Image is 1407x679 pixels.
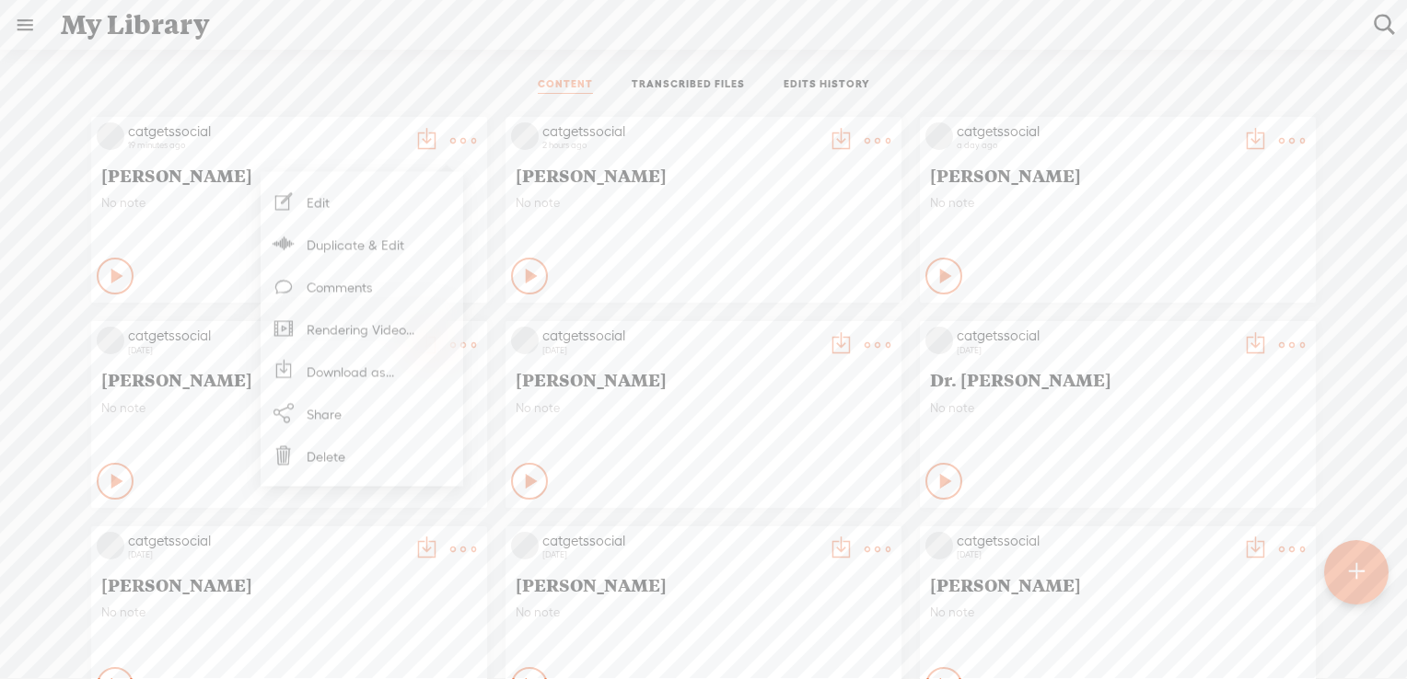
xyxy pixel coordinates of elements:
[128,327,404,345] div: catgetssocial
[270,392,454,434] a: Share
[930,573,1306,595] span: [PERSON_NAME]
[128,140,404,151] div: 19 minutes ago
[511,532,539,559] img: videoLoading.png
[542,122,819,141] div: catgetssocial
[270,265,454,307] a: Comments
[538,77,593,94] a: CONTENT
[542,140,819,151] div: 2 hours ago
[925,327,953,354] img: videoLoading.png
[101,368,477,390] span: [PERSON_NAME]
[516,164,891,186] span: [PERSON_NAME]
[930,195,1306,211] span: No note
[270,223,454,265] a: Duplicate & Edit
[516,368,891,390] span: [PERSON_NAME]
[97,122,124,150] img: videoLoading.png
[101,604,477,620] span: No note
[101,195,477,211] span: No note
[128,549,404,560] div: [DATE]
[97,327,124,354] img: videoLoading.png
[516,604,891,620] span: No note
[270,180,454,223] a: Edit
[925,122,953,150] img: videoLoading.png
[957,345,1233,356] div: [DATE]
[930,604,1306,620] span: No note
[516,573,891,595] span: [PERSON_NAME]
[542,327,819,345] div: catgetssocial
[542,345,819,356] div: [DATE]
[128,345,404,356] div: [DATE]
[516,195,891,211] span: No note
[101,400,477,416] span: No note
[542,532,819,550] div: catgetssocial
[128,122,404,141] div: catgetssocial
[97,532,124,559] img: videoLoading.png
[957,327,1233,345] div: catgetssocial
[930,368,1306,390] span: Dr. [PERSON_NAME]
[128,532,404,550] div: catgetssocial
[542,549,819,560] div: [DATE]
[511,327,539,354] img: videoLoading.png
[101,573,477,595] span: [PERSON_NAME]
[957,549,1233,560] div: [DATE]
[930,164,1306,186] span: [PERSON_NAME]
[925,532,953,559] img: videoLoading.png
[957,140,1233,151] div: a day ago
[957,532,1233,550] div: catgetssocial
[957,122,1233,141] div: catgetssocial
[784,77,870,94] a: EDITS HISTORY
[270,307,454,350] a: Rendering Video...
[511,122,539,150] img: videoLoading.png
[632,77,745,94] a: TRANSCRIBED FILES
[516,400,891,416] span: No note
[48,1,1361,49] div: My Library
[270,434,454,477] a: Delete
[101,164,477,186] span: [PERSON_NAME]
[930,400,1306,416] span: No note
[270,350,454,392] a: Download as...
